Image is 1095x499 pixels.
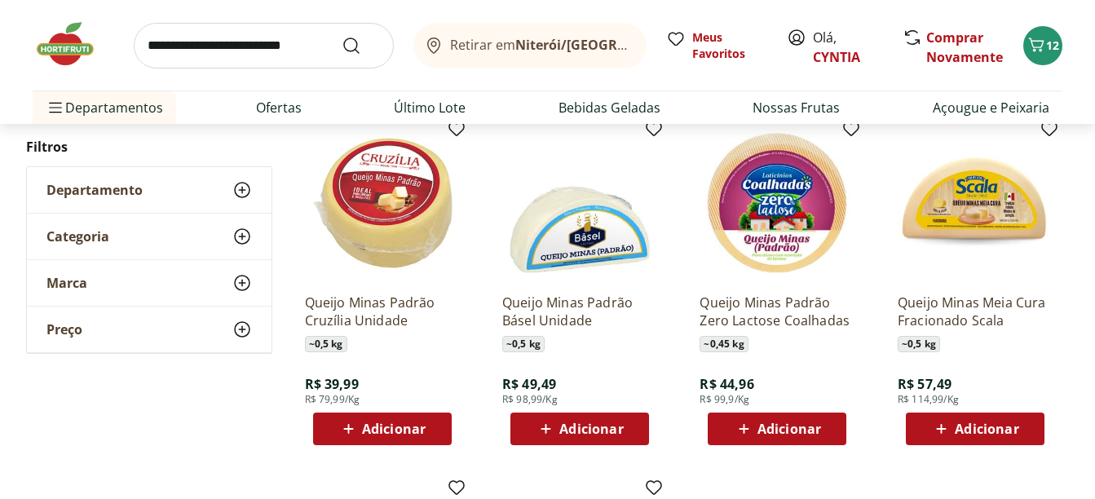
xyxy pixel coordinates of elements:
button: Adicionar [708,413,846,445]
span: Adicionar [362,422,426,435]
a: Comprar Novamente [926,29,1003,66]
span: R$ 99,9/Kg [700,393,749,406]
span: R$ 39,99 [305,375,359,393]
span: Departamentos [46,88,163,127]
span: R$ 79,99/Kg [305,393,360,406]
button: Carrinho [1023,26,1062,65]
b: Niterói/[GEOGRAPHIC_DATA] [515,36,701,54]
span: Preço [46,321,82,338]
a: Queijo Minas Padrão Cruzília Unidade [305,294,460,329]
a: Nossas Frutas [753,98,840,117]
span: Olá, [813,28,885,67]
input: search [134,23,394,68]
button: Marca [27,260,272,306]
button: Retirar emNiterói/[GEOGRAPHIC_DATA] [413,23,647,68]
span: Categoria [46,228,109,245]
span: Adicionar [757,422,821,435]
span: 12 [1046,38,1059,53]
img: Hortifruti [33,20,114,68]
span: Adicionar [559,422,623,435]
span: Meus Favoritos [692,29,767,62]
a: Queijo Minas Padrão Básel Unidade [502,294,657,329]
a: Queijo Minas Meia Cura Fracionado Scala [898,294,1053,329]
span: ~ 0,5 kg [305,336,347,352]
button: Preço [27,307,272,352]
h2: Filtros [26,130,272,163]
span: Retirar em [450,38,630,52]
button: Submit Search [342,36,381,55]
span: ~ 0,5 kg [898,336,940,352]
button: Menu [46,88,65,127]
button: Adicionar [510,413,649,445]
span: R$ 44,96 [700,375,753,393]
a: Último Lote [394,98,466,117]
button: Departamento [27,167,272,213]
a: Bebidas Geladas [559,98,660,117]
a: Queijo Minas Padrão Zero Lactose Coalhadas [700,294,854,329]
span: R$ 49,49 [502,375,556,393]
span: R$ 114,99/Kg [898,393,959,406]
a: Meus Favoritos [666,29,767,62]
img: Queijo Minas Padrão Básel Unidade [502,126,657,280]
img: Queijo Minas Padrão Cruzília Unidade [305,126,460,280]
a: Açougue e Peixaria [933,98,1049,117]
button: Adicionar [906,413,1044,445]
a: CYNTIA [813,48,860,66]
img: Queijo Minas Padrão Zero Lactose Coalhadas [700,126,854,280]
span: R$ 57,49 [898,375,952,393]
span: Adicionar [955,422,1018,435]
button: Categoria [27,214,272,259]
span: Marca [46,275,87,291]
span: ~ 0,45 kg [700,336,748,352]
button: Adicionar [313,413,452,445]
span: ~ 0,5 kg [502,336,545,352]
a: Ofertas [256,98,302,117]
img: Queijo Minas Meia Cura Fracionado Scala [898,126,1053,280]
span: R$ 98,99/Kg [502,393,558,406]
span: Departamento [46,182,143,198]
